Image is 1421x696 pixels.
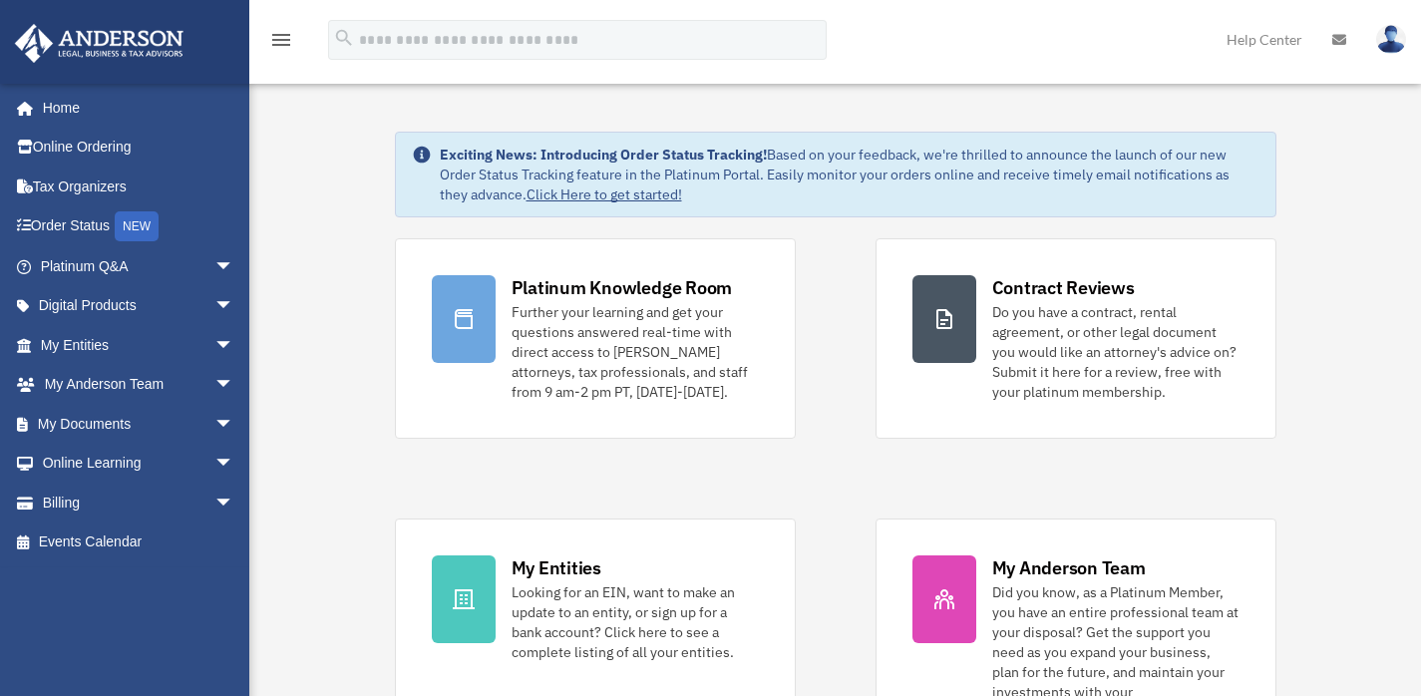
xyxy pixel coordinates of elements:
a: My Documentsarrow_drop_down [14,404,264,444]
a: My Entitiesarrow_drop_down [14,325,264,365]
a: Events Calendar [14,522,264,562]
i: search [333,27,355,49]
div: My Anderson Team [992,555,1146,580]
span: arrow_drop_down [214,246,254,287]
span: arrow_drop_down [214,404,254,445]
span: arrow_drop_down [214,325,254,366]
a: menu [269,35,293,52]
div: Platinum Knowledge Room [512,275,733,300]
a: Online Ordering [14,128,264,168]
a: Order StatusNEW [14,206,264,247]
img: Anderson Advisors Platinum Portal [9,24,189,63]
a: Billingarrow_drop_down [14,483,264,522]
a: Tax Organizers [14,167,264,206]
div: Further your learning and get your questions answered real-time with direct access to [PERSON_NAM... [512,302,759,402]
span: arrow_drop_down [214,286,254,327]
strong: Exciting News: Introducing Order Status Tracking! [440,146,767,164]
a: Home [14,88,254,128]
img: User Pic [1376,25,1406,54]
span: arrow_drop_down [214,483,254,523]
a: Digital Productsarrow_drop_down [14,286,264,326]
a: My Anderson Teamarrow_drop_down [14,365,264,405]
div: NEW [115,211,159,241]
a: Platinum Knowledge Room Further your learning and get your questions answered real-time with dire... [395,238,796,439]
div: Do you have a contract, rental agreement, or other legal document you would like an attorney's ad... [992,302,1240,402]
i: menu [269,28,293,52]
div: Based on your feedback, we're thrilled to announce the launch of our new Order Status Tracking fe... [440,145,1259,204]
span: arrow_drop_down [214,365,254,406]
div: My Entities [512,555,601,580]
a: Platinum Q&Aarrow_drop_down [14,246,264,286]
span: arrow_drop_down [214,444,254,485]
div: Looking for an EIN, want to make an update to an entity, or sign up for a bank account? Click her... [512,582,759,662]
a: Online Learningarrow_drop_down [14,444,264,484]
a: Contract Reviews Do you have a contract, rental agreement, or other legal document you would like... [876,238,1276,439]
a: Click Here to get started! [527,185,682,203]
div: Contract Reviews [992,275,1135,300]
